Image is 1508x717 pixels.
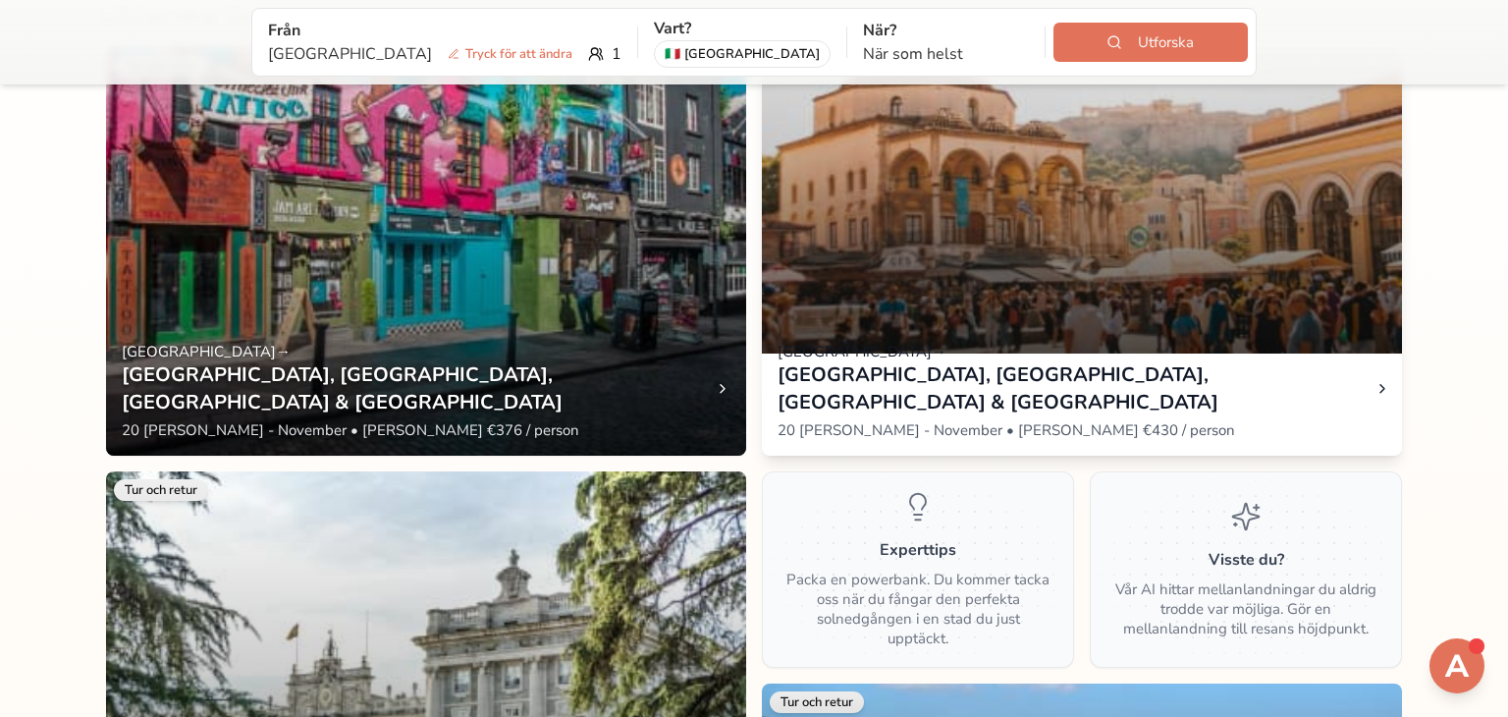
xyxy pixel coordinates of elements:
p: [GEOGRAPHIC_DATA] [268,42,580,66]
p: Packa en powerbank. Du kommer tacka oss när du fångar den perfekta solnedgången i en stad du just... [786,570,1050,648]
p: Vart? [654,17,831,40]
p: Vår AI hittar mellanlandningar du aldrig trodde var möjliga. Gör en mellanlandning till resans hö... [1114,579,1377,638]
a: Vy över dublin_ieTur och retur[GEOGRAPHIC_DATA]→[GEOGRAPHIC_DATA], [GEOGRAPHIC_DATA], [GEOGRAPHIC... [106,47,746,456]
p: [GEOGRAPHIC_DATA] → [778,342,1386,361]
h3: Experttips [880,538,956,562]
span: 20 [PERSON_NAME] - November • [PERSON_NAME] €430 / person [778,420,1235,440]
h3: [GEOGRAPHIC_DATA], [GEOGRAPHIC_DATA], [GEOGRAPHIC_DATA] & [GEOGRAPHIC_DATA] [122,361,715,416]
span: Tryck för att ändra [440,44,580,64]
button: Utforska [1053,23,1248,62]
h3: Visste du? [1209,548,1284,572]
div: [GEOGRAPHIC_DATA] [654,40,831,68]
p: [GEOGRAPHIC_DATA] → [122,342,730,361]
div: 1 [268,42,621,66]
p: Från [268,19,621,42]
p: När? [863,19,1029,42]
span: flag [665,46,680,62]
img: Support [1433,642,1481,689]
a: Vy över athens_gr[GEOGRAPHIC_DATA]→[GEOGRAPHIC_DATA], [GEOGRAPHIC_DATA], [GEOGRAPHIC_DATA] & [GEO... [762,47,1402,456]
span: 20 [PERSON_NAME] - November • [PERSON_NAME] €376 / person [122,420,579,440]
p: När som helst [863,42,1029,66]
button: Open support chat [1429,638,1484,693]
h3: [GEOGRAPHIC_DATA], [GEOGRAPHIC_DATA], [GEOGRAPHIC_DATA] & [GEOGRAPHIC_DATA] [778,361,1371,416]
